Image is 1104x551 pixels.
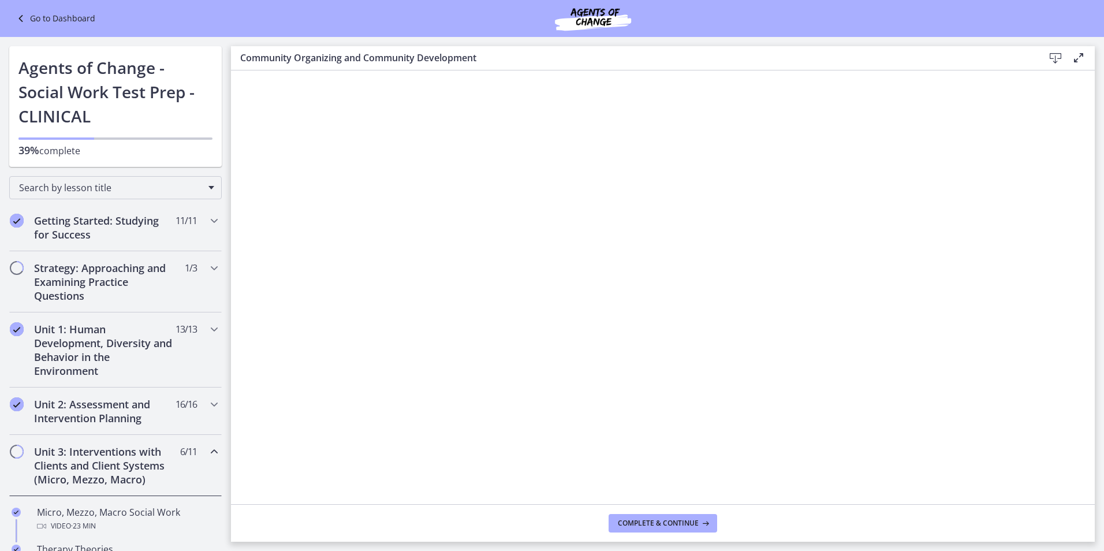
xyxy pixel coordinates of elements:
img: Agents of Change [524,5,662,32]
span: 11 / 11 [176,214,197,228]
h2: Unit 3: Interventions with Clients and Client Systems (Micro, Mezzo, Macro) [34,445,175,486]
i: Completed [12,508,21,517]
span: Complete & continue [618,519,699,528]
span: 1 / 3 [185,261,197,275]
h2: Strategy: Approaching and Examining Practice Questions [34,261,175,303]
div: Search by lesson title [9,176,222,199]
h2: Unit 1: Human Development, Diversity and Behavior in the Environment [34,322,175,378]
span: 6 / 11 [180,445,197,459]
p: complete [18,143,212,158]
span: 13 / 13 [176,322,197,336]
h2: Getting Started: Studying for Success [34,214,175,241]
a: Go to Dashboard [14,12,95,25]
i: Completed [10,214,24,228]
h3: Community Organizing and Community Development [240,51,1025,65]
div: Micro, Mezzo, Macro Social Work [37,505,217,533]
span: 39% [18,143,39,157]
i: Completed [10,397,24,411]
span: Search by lesson title [19,181,203,194]
div: Video [37,519,217,533]
span: 16 / 16 [176,397,197,411]
span: · 23 min [71,519,96,533]
button: Complete & continue [609,514,717,533]
i: Completed [10,322,24,336]
h2: Unit 2: Assessment and Intervention Planning [34,397,175,425]
h1: Agents of Change - Social Work Test Prep - CLINICAL [18,55,212,128]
